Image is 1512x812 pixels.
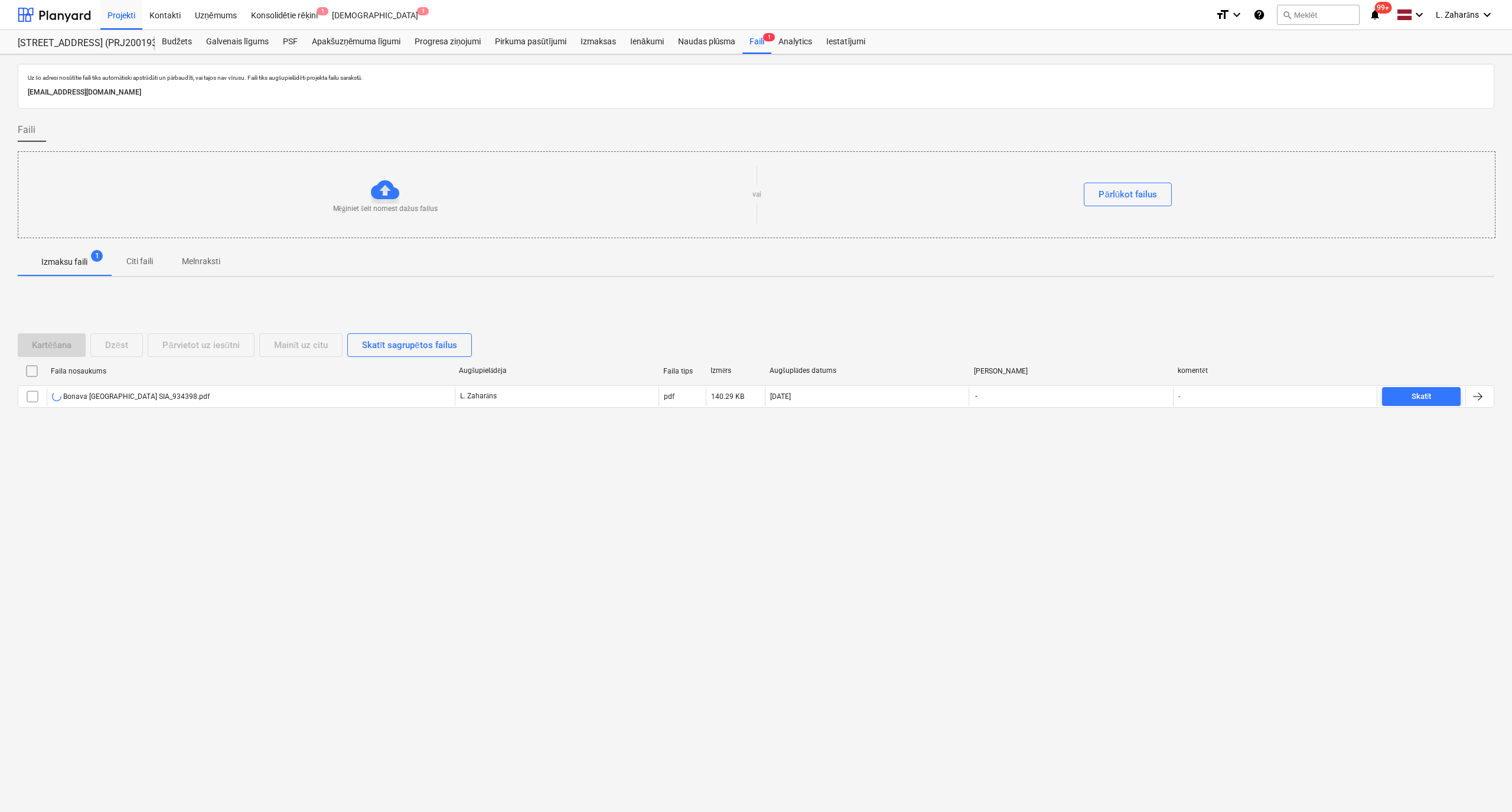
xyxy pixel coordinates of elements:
iframe: Chat Widget [1453,755,1512,812]
a: Pirkuma pasūtījumi [488,30,573,54]
i: keyboard_arrow_down [1230,8,1244,22]
div: Skatīt sagrupētos failus [362,337,457,353]
span: - [974,391,979,401]
p: Uz šo adresi nosūtītie faili tiks automātiski apstrādāti un pārbaudīti, vai tajos nav vīrusu. Fai... [28,74,1484,82]
div: komentēt [1178,366,1373,375]
div: Mēģiniet šeit nomest dažus failusvaiPārlūkot failus [18,151,1495,238]
i: keyboard_arrow_down [1412,8,1426,22]
div: Skatīt [1412,390,1432,404]
a: Analytics [771,30,819,54]
span: search [1282,10,1292,20]
span: 1 [763,33,775,41]
span: 99+ [1374,2,1392,14]
button: Skatīt [1382,387,1461,406]
button: Skatīt sagrupētos failus [347,333,472,357]
i: format_size [1216,8,1230,22]
button: Pārlūkot failus [1084,183,1172,206]
a: PSF [276,30,305,54]
div: [DATE] [770,392,791,401]
a: Budžets [155,30,199,54]
div: [PERSON_NAME] [974,367,1169,375]
p: Mēģiniet šeit nomest dažus failus [333,204,438,214]
span: 1 [91,250,103,262]
a: Galvenais līgums [199,30,276,54]
div: Bonava [GEOGRAPHIC_DATA] SIA_934398.pdf [52,392,210,401]
span: Faili [18,123,35,137]
button: Meklēt [1277,5,1360,25]
p: Citi faili [125,255,154,268]
p: L. Zaharāns [460,391,497,401]
p: vai [752,190,761,200]
div: Faili [742,30,771,54]
i: keyboard_arrow_down [1480,8,1494,22]
i: notifications [1369,8,1381,22]
a: Naudas plūsma [671,30,743,54]
span: L. Zaharāns [1436,10,1479,20]
div: Augšuplādes datums [770,366,964,375]
div: [STREET_ADDRESS] (PRJ2001931) 2601882 [18,37,141,50]
div: Pārlūkot failus [1099,187,1157,202]
div: Notiek OCR [52,392,61,401]
div: Faila tips [663,367,701,375]
p: Melnraksti [182,255,220,268]
div: Izmērs [711,366,760,375]
div: Faila nosaukums [51,367,449,375]
a: Ienākumi [623,30,671,54]
i: Zināšanu pamats [1253,8,1265,22]
a: Iestatījumi [819,30,872,54]
span: 1 [417,7,429,15]
a: Faili1 [742,30,771,54]
a: Apakšuzņēmuma līgumi [305,30,408,54]
div: 140.29 KB [711,392,744,401]
div: pdf [664,392,674,401]
a: Izmaksas [573,30,623,54]
span: 1 [317,7,328,15]
div: Augšupielādēja [459,366,654,375]
p: Izmaksu faili [41,256,87,268]
div: - [1178,392,1180,401]
p: [EMAIL_ADDRESS][DOMAIN_NAME] [28,86,1484,99]
a: Progresa ziņojumi [408,30,488,54]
